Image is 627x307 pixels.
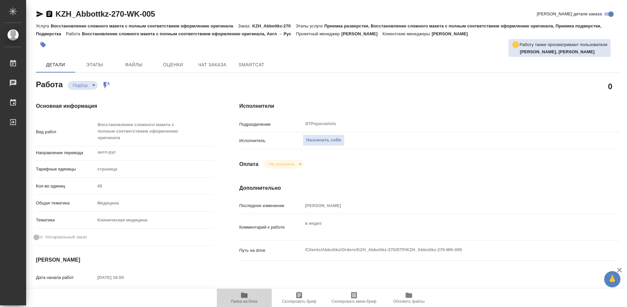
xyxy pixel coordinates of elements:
span: Этапы [79,61,110,69]
button: Скопировать ссылку для ЯМессенджера [36,10,44,18]
div: Подбор [68,81,98,90]
span: Скопировать бриф [282,299,316,304]
p: Вид работ [36,129,95,135]
span: Папка на Drive [231,299,258,304]
p: Тарифные единицы [36,166,95,172]
span: Детали [40,61,71,69]
input: Пустое поле [95,273,152,282]
span: [PERSON_NAME] детали заказа [537,11,602,17]
p: Последнее изменение [239,202,303,209]
div: страница [95,164,213,175]
p: Комментарий к работе [239,224,303,231]
textarea: /Clients/Abbottkz/Orders/KZH_Abbottkz-270/DTP/KZH_Abbottkz-270-WK-005 [303,244,588,255]
p: Восстановление сложного макета с полным соответствием оформлению оригинала [51,24,238,28]
h2: Работа [36,78,63,90]
p: Исполнитель [239,137,303,144]
p: Проектный менеджер [296,31,341,36]
p: KZH_Abbottkz-270 [252,24,296,28]
button: Подбор [71,83,90,88]
span: Оценки [157,61,189,69]
div: Подбор [264,160,304,169]
input: Пустое поле [95,181,213,191]
p: Заказ: [238,24,252,28]
span: Назначить себя [306,137,341,144]
span: Обновить файлы [393,299,425,304]
button: 🙏 [604,271,620,287]
span: SmartCat [236,61,267,69]
span: Файлы [118,61,150,69]
p: Подразделение [239,121,303,128]
p: Услуга [36,24,51,28]
p: Путь на drive [239,247,303,254]
span: Чат заказа [197,61,228,69]
div: Клиническая медицина [95,215,213,226]
button: Обновить файлы [381,289,436,307]
h4: Оплата [239,160,259,168]
span: Скопировать мини-бриф [331,299,376,304]
p: Общая тематика [36,200,95,206]
button: Не оплачена [267,161,296,167]
p: Восстановление сложного макета с полным соответствием оформлению оригинала, Англ → Рус [82,31,296,36]
button: Добавить тэг [36,38,50,52]
p: Matveeva Anastasia, Петрова Валерия [520,49,607,55]
p: Работа [66,31,82,36]
p: Дата начала работ [36,274,95,281]
h4: Основная информация [36,102,213,110]
p: [PERSON_NAME] [341,31,382,36]
button: Скопировать мини-бриф [327,289,381,307]
b: [PERSON_NAME], [PERSON_NAME] [520,49,595,54]
h4: Дополнительно [239,184,620,192]
h2: 0 [608,81,612,92]
input: Пустое поле [303,201,588,210]
button: Скопировать ссылку [45,10,53,18]
p: Клиентские менеджеры [382,31,432,36]
p: Направление перевода [36,150,95,156]
p: Работу также просматривают пользователи [520,41,607,48]
a: KZH_Abbottkz-270-WK-005 [56,9,155,18]
h4: Исполнители [239,102,620,110]
span: Нотариальный заказ [45,234,87,240]
p: Тематика [36,217,95,223]
h4: [PERSON_NAME] [36,256,213,264]
button: Папка на Drive [217,289,272,307]
textarea: в индиз [303,218,588,235]
button: Назначить себя [303,135,345,146]
div: Медицина [95,198,213,209]
button: Скопировать бриф [272,289,327,307]
p: Этапы услуги [296,24,324,28]
p: Кол-во единиц [36,183,95,189]
span: 🙏 [607,272,618,286]
p: [PERSON_NAME] [432,31,473,36]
